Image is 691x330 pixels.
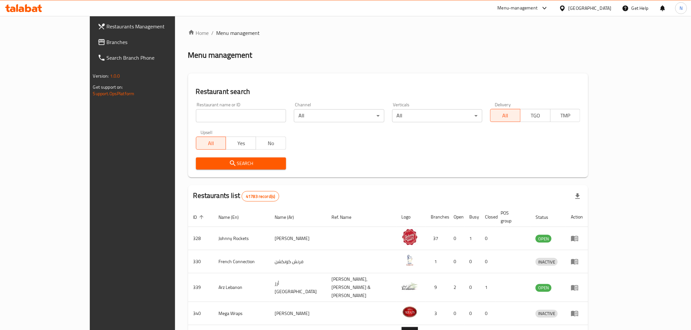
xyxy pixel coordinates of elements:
[93,89,135,98] a: Support.OpsPlatform
[426,273,449,302] td: 9
[402,229,418,245] img: Johnny Rockets
[426,302,449,325] td: 3
[520,109,551,122] button: TGO
[402,304,418,320] img: Mega Wraps
[256,137,286,150] button: No
[570,188,586,204] div: Export file
[242,193,279,200] span: 41783 record(s)
[449,250,464,273] td: 0
[571,234,583,242] div: Menu
[449,207,464,227] th: Open
[449,273,464,302] td: 2
[569,5,612,12] div: [GEOGRAPHIC_DATA]
[571,309,583,317] div: Menu
[464,250,480,273] td: 0
[498,4,538,12] div: Menu-management
[396,207,426,227] th: Logo
[426,227,449,250] td: 37
[464,227,480,250] td: 1
[107,54,200,62] span: Search Branch Phone
[214,302,270,325] td: Mega Wraps
[201,159,281,168] span: Search
[269,250,326,273] td: فرنش كونكشن
[269,227,326,250] td: [PERSON_NAME]
[550,109,581,122] button: TMP
[536,258,558,266] span: INACTIVE
[501,209,523,225] span: POS group
[275,213,302,221] span: Name (Ar)
[331,213,360,221] span: Ref. Name
[426,207,449,227] th: Branches
[93,72,109,80] span: Version:
[480,273,496,302] td: 1
[188,50,252,60] h2: Menu management
[214,273,270,302] td: Arz Lebanon
[201,130,213,135] label: Upsell
[326,273,396,302] td: [PERSON_NAME],[PERSON_NAME] & [PERSON_NAME]
[536,284,552,292] span: OPEN
[495,102,511,107] label: Delivery
[680,5,683,12] span: N
[107,38,200,46] span: Branches
[219,213,248,221] span: Name (En)
[490,109,521,122] button: All
[536,258,558,266] div: INACTIVE
[196,109,286,122] input: Search for restaurant name or ID..
[480,227,496,250] td: 0
[229,139,253,148] span: Yes
[480,302,496,325] td: 0
[523,111,548,120] span: TGO
[480,207,496,227] th: Closed
[536,235,552,243] span: OPEN
[193,191,280,202] h2: Restaurants list
[426,250,449,273] td: 1
[92,19,205,34] a: Restaurants Management
[449,302,464,325] td: 0
[242,191,279,202] div: Total records count
[193,213,206,221] span: ID
[464,302,480,325] td: 0
[196,87,581,97] h2: Restaurant search
[259,139,283,148] span: No
[464,273,480,302] td: 0
[571,258,583,265] div: Menu
[214,227,270,250] td: Johnny Rockets
[93,83,123,91] span: Get support on:
[212,29,214,37] li: /
[107,22,200,30] span: Restaurants Management
[226,137,256,150] button: Yes
[480,250,496,273] td: 0
[402,278,418,294] img: Arz Lebanon
[92,34,205,50] a: Branches
[449,227,464,250] td: 0
[571,284,583,292] div: Menu
[566,207,588,227] th: Action
[402,252,418,268] img: French Connection
[188,29,588,37] nav: breadcrumb
[269,273,326,302] td: أرز [GEOGRAPHIC_DATA]
[269,302,326,325] td: [PERSON_NAME]
[110,72,120,80] span: 1.0.0
[196,137,226,150] button: All
[464,207,480,227] th: Busy
[214,250,270,273] td: French Connection
[553,111,578,120] span: TMP
[392,109,482,122] div: All
[217,29,260,37] span: Menu management
[294,109,384,122] div: All
[196,157,286,170] button: Search
[92,50,205,66] a: Search Branch Phone
[536,310,558,317] span: INACTIVE
[493,111,518,120] span: All
[536,213,557,221] span: Status
[199,139,224,148] span: All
